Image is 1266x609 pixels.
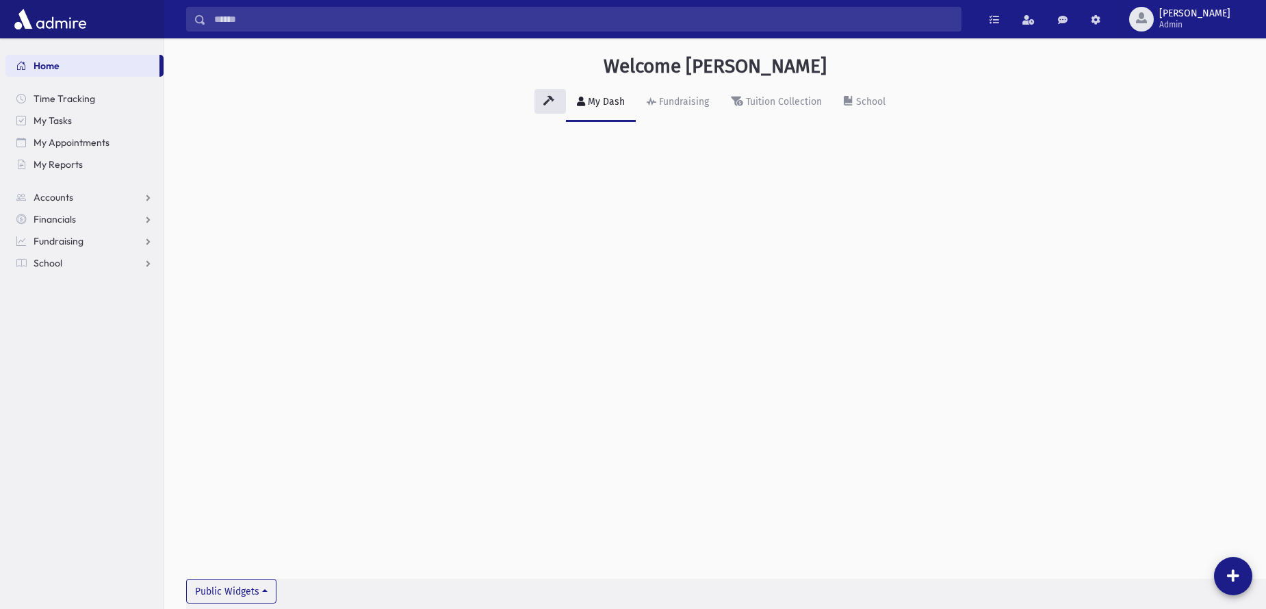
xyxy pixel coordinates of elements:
h3: Welcome [PERSON_NAME] [604,55,827,78]
a: My Dash [566,84,636,122]
span: School [34,257,62,269]
span: My Tasks [34,114,72,127]
a: My Appointments [5,132,164,153]
a: Accounts [5,186,164,208]
span: Home [34,60,60,72]
a: School [833,84,896,122]
span: Accounts [34,191,73,203]
div: Fundraising [656,96,709,108]
span: Fundraising [34,235,83,247]
div: School [853,96,886,108]
span: Admin [1159,19,1230,30]
button: Public Widgets [186,579,276,604]
img: AdmirePro [11,5,90,33]
span: My Appointments [34,136,109,149]
a: School [5,252,164,274]
input: Search [206,7,961,32]
a: My Tasks [5,110,164,132]
span: My Reports [34,158,83,171]
div: Tuition Collection [743,96,822,108]
a: My Reports [5,153,164,175]
span: Time Tracking [34,92,95,105]
a: Fundraising [636,84,720,122]
span: [PERSON_NAME] [1159,8,1230,19]
a: Financials [5,208,164,230]
div: My Dash [585,96,625,108]
a: Tuition Collection [720,84,833,122]
a: Time Tracking [5,88,164,110]
a: Home [5,55,159,77]
a: Fundraising [5,230,164,252]
span: Financials [34,213,76,225]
